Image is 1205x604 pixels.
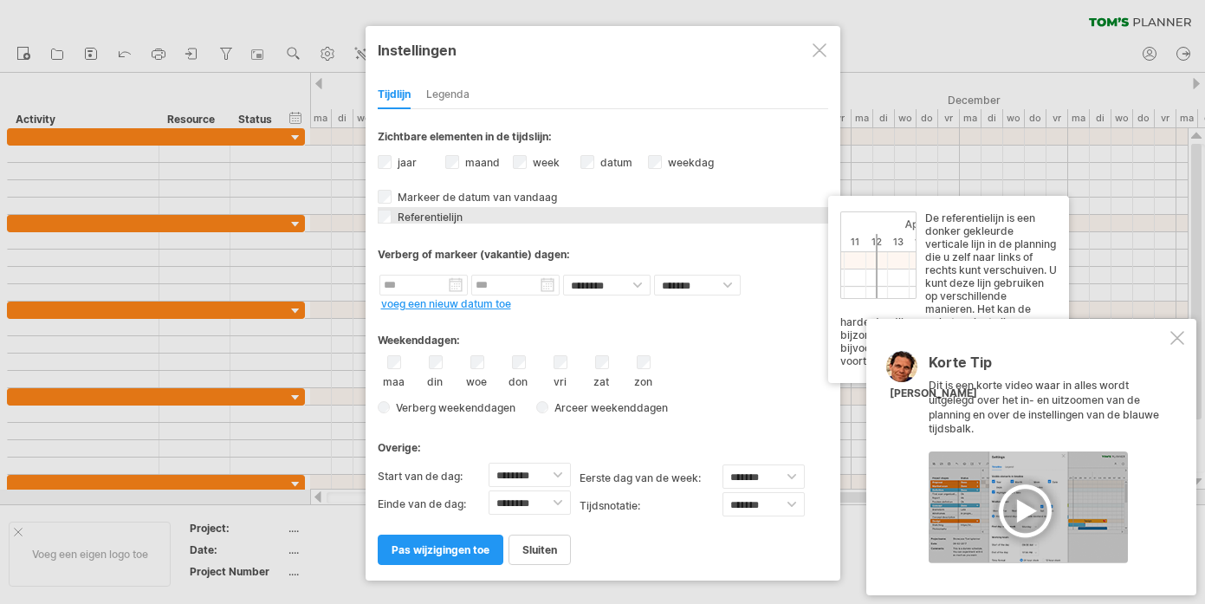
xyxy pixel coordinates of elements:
label: jaar [394,156,417,169]
label: datum [597,156,632,169]
label: woe [466,372,488,388]
label: week [529,156,560,169]
div: Overige: [378,425,828,458]
div: Korte Tip [929,355,1167,379]
div: Legenda [426,81,470,109]
div: Dit is een korte video waar in alles wordt uitgelegd over het in- en uitzoomen van de planning en... [929,355,1167,563]
label: zon [632,372,654,388]
span: Verberg weekenddagen [390,401,515,414]
span: pas wijzigingen toe [392,543,489,556]
label: weekdag [664,156,714,169]
a: voeg een nieuw datum toe [381,297,511,310]
a: pas wijzigingen toe [378,535,503,565]
span: Referentielijn [394,211,463,224]
div: [PERSON_NAME] [890,386,977,401]
div: Tijdlijn [378,81,411,109]
label: don [508,372,529,388]
label: maand [462,156,500,169]
label: Tijdsnotatie: [580,492,722,520]
label: Einde van de dag: [378,490,489,518]
div: Verberg of markeer (vakantie) dagen: [378,248,828,261]
span: Arceer weekenddagen [548,401,668,414]
a: sluiten [509,535,571,565]
label: zat [591,372,612,388]
label: din [424,372,446,388]
label: Start van de dag: [378,463,489,490]
div: De referentielijn is een donker gekleurde verticale lijn in de planning die u zelf naar links of ... [840,211,1057,367]
div: Weekenddagen: [378,317,828,351]
div: Zichtbare elementen in de tijdslijn: [378,130,828,148]
label: eerste dag van de week: [580,464,722,492]
label: maa [383,372,405,388]
span: sluiten [522,543,557,556]
label: vri [549,372,571,388]
div: Instellingen [378,34,828,65]
span: Markeer de datum van vandaag [394,191,557,204]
